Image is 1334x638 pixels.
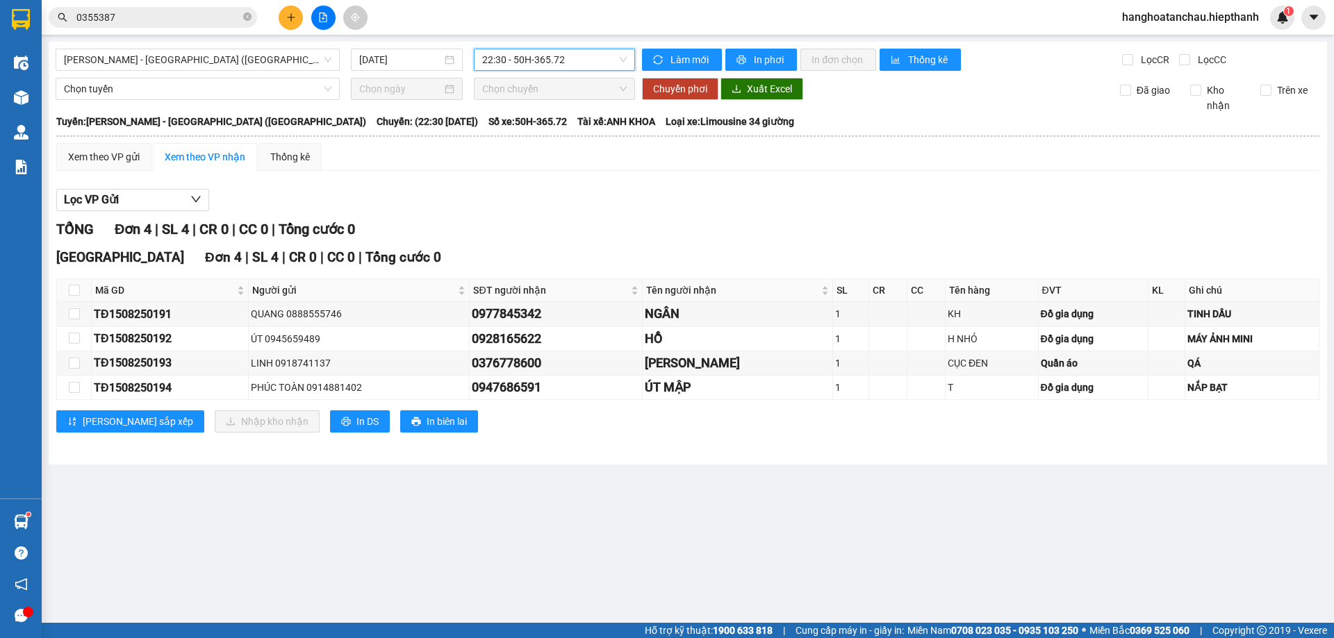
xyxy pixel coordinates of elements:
div: KH [948,306,1035,321]
div: ÚT 0945659489 [251,331,467,346]
th: Ghi chú [1185,279,1319,302]
span: printer [411,417,421,428]
b: Tuyến: [PERSON_NAME] - [GEOGRAPHIC_DATA] ([GEOGRAPHIC_DATA]) [56,116,366,127]
div: 0928165622 [472,329,639,349]
div: Thống kê [270,149,310,165]
th: CC [907,279,946,302]
span: close-circle [243,11,252,24]
span: Làm mới [670,52,711,67]
span: In DS [356,414,379,429]
span: question-circle [15,546,28,560]
div: 1 [835,380,866,395]
div: TĐ1508250192 [94,330,246,347]
button: Chuyển phơi [642,78,718,100]
div: 1 [835,306,866,321]
span: ⚪️ [1082,628,1086,633]
div: Đồ gia dụng [1041,306,1146,321]
div: [PERSON_NAME] [645,353,831,373]
div: QÁ [1187,355,1317,371]
span: Hồ Chí Minh - Tân Châu (Giường) [64,49,331,70]
span: Chuyến: (22:30 [DATE]) [377,114,478,129]
div: 0977845342 [472,304,639,324]
div: PHÚC TOÀN 0914881402 [251,380,467,395]
div: TĐ1508250193 [94,354,246,371]
td: HỒ [643,327,834,351]
span: Xuất Excel [747,81,792,96]
span: 1 [1286,6,1291,16]
img: warehouse-icon [14,90,28,105]
button: downloadNhập kho nhận [215,410,320,433]
button: Lọc VP Gửi [56,189,209,211]
span: | [232,221,236,237]
span: Cung cấp máy in - giấy in: [796,623,904,638]
span: Lọc CR [1135,52,1171,67]
td: TĐ1508250194 [92,376,249,400]
div: 0376778600 [472,353,639,373]
span: | [155,221,158,237]
span: CR 0 [199,221,229,237]
img: icon-new-feature [1276,11,1289,24]
strong: 0708 023 035 - 0935 103 250 [951,625,1078,636]
td: TĐ1508250192 [92,327,249,351]
span: SL 4 [162,221,189,237]
span: bar-chart [891,55,903,66]
span: Lọc CC [1192,52,1228,67]
span: CC 0 [239,221,268,237]
span: In phơi [754,52,786,67]
button: In đơn chọn [800,49,876,71]
span: Tổng cước 0 [279,221,355,237]
span: Miền Nam [907,623,1078,638]
div: CỤC ĐEN [948,355,1035,371]
span: | [1200,623,1202,638]
span: caret-down [1308,11,1320,24]
span: Lọc VP Gửi [64,191,119,208]
div: H NHỎ [948,331,1035,346]
sup: 1 [1284,6,1294,16]
sup: 1 [26,512,31,517]
button: file-add [311,6,336,30]
strong: 0369 525 060 [1130,625,1189,636]
span: aim [350,12,360,22]
button: bar-chartThống kê [880,49,961,71]
span: notification [15,578,28,591]
td: TĐ1508250193 [92,351,249,376]
button: downloadXuất Excel [720,78,803,100]
div: Đồ gia dụng [1041,380,1146,395]
span: CR 0 [289,249,317,265]
span: Tài xế: ANH KHOA [577,114,655,129]
span: CC 0 [327,249,355,265]
div: T [948,380,1035,395]
div: 1 [835,355,866,371]
div: 1 [835,331,866,346]
span: search [58,12,67,22]
strong: 1900 633 818 [713,625,773,636]
span: In biên lai [427,414,467,429]
span: copyright [1257,626,1267,635]
img: solution-icon [14,160,28,174]
span: | [320,249,324,265]
span: Tên người nhận [646,283,819,298]
span: | [783,623,785,638]
button: syncLàm mới [642,49,722,71]
span: hanghoatanchau.hiepthanh [1111,8,1270,26]
span: SL 4 [252,249,279,265]
span: Đơn 4 [205,249,242,265]
span: | [282,249,286,265]
div: HỒ [645,329,831,349]
span: [GEOGRAPHIC_DATA] [56,249,184,265]
span: download [732,84,741,95]
span: Hỗ trợ kỹ thuật: [645,623,773,638]
div: 0947686591 [472,378,639,397]
input: Chọn ngày [359,81,442,96]
td: ÚT MẬP [643,376,834,400]
span: Kho nhận [1201,83,1250,113]
span: down [190,194,201,205]
img: logo-vxr [12,9,30,30]
button: caret-down [1301,6,1326,30]
span: plus [286,12,296,22]
th: ĐVT [1039,279,1148,302]
div: Quần áo [1041,355,1146,371]
img: warehouse-icon [14,125,28,140]
div: ÚT MẬP [645,378,831,397]
input: Tìm tên, số ĐT hoặc mã đơn [76,10,240,25]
